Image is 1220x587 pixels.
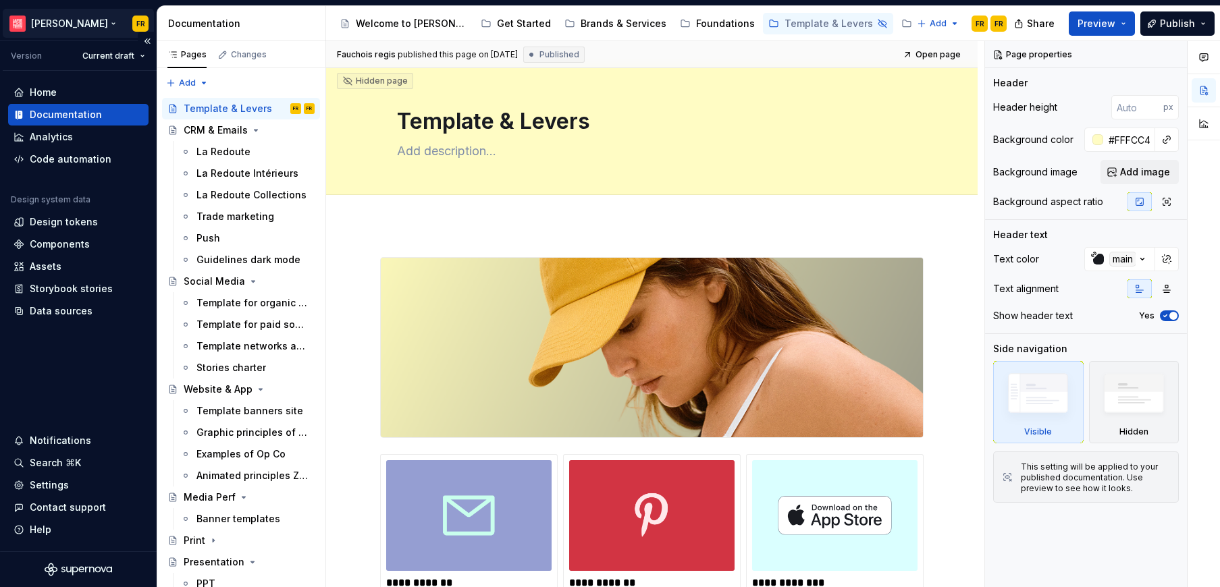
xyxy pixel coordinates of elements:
[30,523,51,536] div: Help
[993,228,1048,242] div: Header text
[162,530,320,551] a: Print
[162,74,213,92] button: Add
[45,563,112,576] a: Supernova Logo
[162,551,320,573] a: Presentation
[136,18,145,29] div: FR
[356,17,467,30] div: Welcome to [PERSON_NAME]
[30,456,81,470] div: Search ⌘K
[1021,462,1170,494] div: This setting will be applied to your published documentation. Use preview to see how it looks.
[8,256,149,277] a: Assets
[993,252,1039,266] div: Text color
[184,383,253,396] div: Website & App
[30,108,102,121] div: Documentation
[196,447,286,461] div: Examples of Op Co
[175,184,320,206] a: La Redoute Collections
[342,76,408,86] div: Hidden page
[8,211,149,233] a: Design tokens
[1120,165,1170,179] span: Add image
[993,133,1073,146] div: Background color
[8,519,149,540] button: Help
[9,16,26,32] img: f15b4b9a-d43c-4bd8-bdfb-9b20b89b7814.png
[1139,310,1155,321] label: Yes
[184,123,248,137] div: CRM & Emails
[8,148,149,170] a: Code automation
[167,49,207,60] div: Pages
[337,49,396,60] span: Fauchois regis
[196,318,308,331] div: Template for paid social networks
[8,452,149,474] button: Search ⌘K
[175,335,320,357] a: Template networks animated social
[307,102,312,115] div: FR
[196,253,300,267] div: Guidelines dark mode
[31,17,108,30] div: [PERSON_NAME]
[3,9,154,38] button: [PERSON_NAME]FR
[184,534,205,547] div: Print
[993,195,1103,208] div: Background aspect ratio
[196,339,308,353] div: Template networks animated social
[30,86,57,99] div: Home
[175,292,320,314] a: Template for organic social networks
[184,555,244,569] div: Presentation
[30,282,113,296] div: Storybook stories
[394,105,905,138] textarea: Template & Levers
[785,17,873,30] div: Template & Levers
[196,167,298,180] div: La Redoute Intérieurs
[1089,361,1179,443] div: Hidden
[30,152,111,166] div: Code automation
[8,126,149,148] a: Analytics
[30,130,73,144] div: Analytics
[175,400,320,422] a: Template banners site
[11,51,42,61] div: Version
[993,282,1059,296] div: Text alignment
[1109,252,1136,267] div: main
[381,258,923,437] img: f3405acf-13fb-4172-8c62-e81dac66ecab.png
[231,49,267,60] div: Changes
[162,379,320,400] a: Website & App
[162,486,320,508] a: Media Perf
[175,357,320,379] a: Stories charter
[196,404,303,418] div: Template banners site
[196,188,307,202] div: La Redoute Collections
[196,231,220,245] div: Push
[386,460,552,570] img: 9c0e78e9-e6bc-4534-a524-29ea21bfa380.png
[196,210,274,223] div: Trade marketing
[993,76,1028,90] div: Header
[1160,17,1195,30] span: Publish
[196,426,308,439] div: Graphic principles of Op Co
[559,13,672,34] a: Brands & Services
[196,469,308,482] div: Animated principles Zsa Op Co
[8,474,149,496] a: Settings
[30,260,61,273] div: Assets
[8,497,149,518] button: Contact support
[8,82,149,103] a: Home
[8,300,149,322] a: Data sources
[916,49,961,60] span: Open page
[763,13,893,34] a: Template & Levers
[30,434,91,447] div: Notifications
[196,145,250,159] div: La Redoute
[196,512,280,526] div: Banner templates
[539,49,579,60] span: Published
[930,18,947,29] span: Add
[30,478,69,492] div: Settings
[993,361,1084,443] div: Visible
[175,249,320,271] a: Guidelines dark mode
[1027,17,1055,30] span: Share
[993,165,1078,179] div: Background image
[162,98,320,119] a: Template & LeversFRFR
[175,465,320,486] a: Animated principles Zsa Op Co
[175,422,320,443] a: Graphic principles of Op Co
[162,119,320,141] a: CRM & Emails
[184,102,272,115] div: Template & Levers
[913,14,963,33] button: Add
[175,314,320,335] a: Template for paid social networks
[8,278,149,300] a: Storybook stories
[175,163,320,184] a: La Redoute Intérieurs
[1069,11,1135,36] button: Preview
[175,227,320,249] a: Push
[994,18,1003,29] div: FR
[1078,17,1115,30] span: Preview
[8,104,149,125] a: Documentation
[184,275,245,288] div: Social Media
[30,237,90,251] div: Components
